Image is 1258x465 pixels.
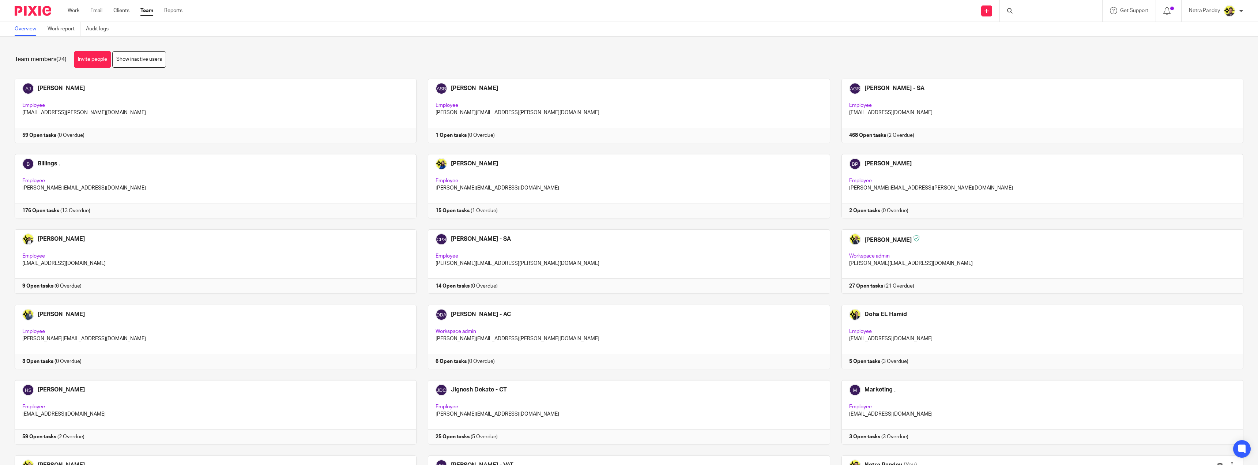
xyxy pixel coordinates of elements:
[90,7,102,14] a: Email
[56,56,67,62] span: (24)
[15,56,67,63] h1: Team members
[48,22,80,36] a: Work report
[15,22,42,36] a: Overview
[1120,8,1148,13] span: Get Support
[1189,7,1220,14] p: Netra Pandey
[113,7,129,14] a: Clients
[112,51,166,68] a: Show inactive users
[86,22,114,36] a: Audit logs
[74,51,111,68] a: Invite people
[140,7,153,14] a: Team
[15,6,51,16] img: Pixie
[68,7,79,14] a: Work
[164,7,182,14] a: Reports
[1224,5,1235,17] img: Netra-New-Starbridge-Yellow.jpg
